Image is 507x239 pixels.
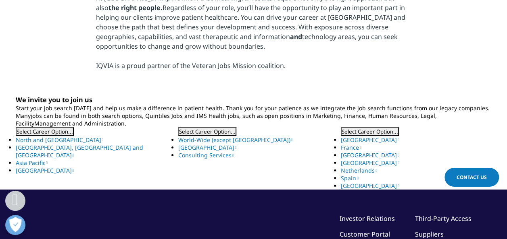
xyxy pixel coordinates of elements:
[341,136,399,144] a: [GEOGRAPHIC_DATA]
[178,151,234,159] a: Consulting Services
[16,144,143,159] a: [GEOGRAPHIC_DATA], [GEOGRAPHIC_DATA] and [GEOGRAPHIC_DATA]
[16,159,48,167] a: Asia Pacific
[341,144,361,151] a: France
[341,151,399,159] a: [GEOGRAPHIC_DATA]
[340,230,390,239] a: Customer Portal
[415,230,444,239] a: Suppliers
[178,136,293,144] a: World-Wide (except [GEOGRAPHIC_DATA])
[290,32,302,41] strong: and
[444,168,499,187] a: Contact Us
[16,167,74,174] a: [GEOGRAPHIC_DATA]
[415,214,472,223] a: Third-Party Access
[341,182,399,190] a: [GEOGRAPHIC_DATA]
[340,214,395,223] a: Investor Relations
[341,174,359,182] a: Spain
[125,119,126,127] span: .
[341,159,399,167] a: [GEOGRAPHIC_DATA]
[34,119,125,127] span: Management and Administration
[16,95,492,104] h3: We invite you to join us
[16,136,104,144] a: North and [GEOGRAPHIC_DATA]
[16,112,31,119] span: Many
[16,127,74,136] button: Select Career Option...
[457,174,487,181] span: Contact Us
[16,112,437,127] span: jobs can be found in both search options, Quintiles Jobs and IMS Health jobs, such as open positi...
[341,167,377,174] a: Netherlands
[178,144,237,151] a: [GEOGRAPHIC_DATA]
[341,127,399,136] button: Select Career Option...
[178,127,236,136] button: Select Career Option...
[16,104,492,112] p: Start your job search [DATE] and help us make a difference in patient health. Thank you for your ...
[5,215,25,235] button: Open Preferences
[108,3,163,12] strong: the right people.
